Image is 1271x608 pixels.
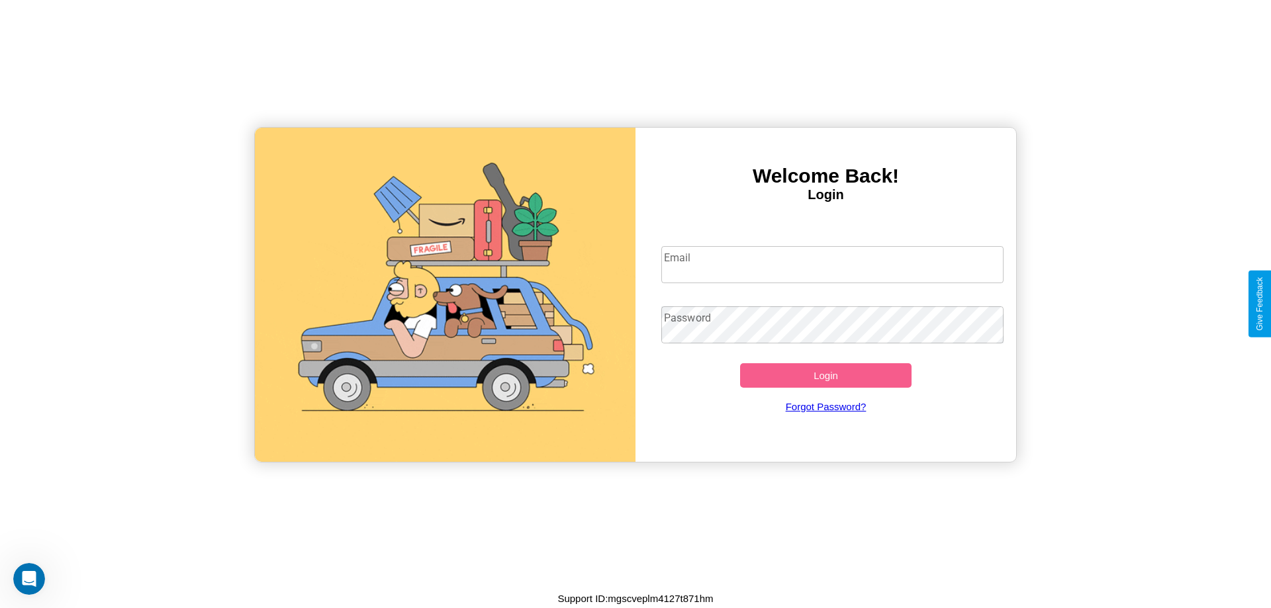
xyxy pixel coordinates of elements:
[635,165,1016,187] h3: Welcome Back!
[557,589,713,607] p: Support ID: mgscveplm4127t871hm
[255,128,635,462] img: gif
[1255,277,1264,331] div: Give Feedback
[740,363,912,388] button: Login
[635,187,1016,202] h4: Login
[13,563,45,595] iframe: Intercom live chat
[655,388,998,425] a: Forgot Password?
